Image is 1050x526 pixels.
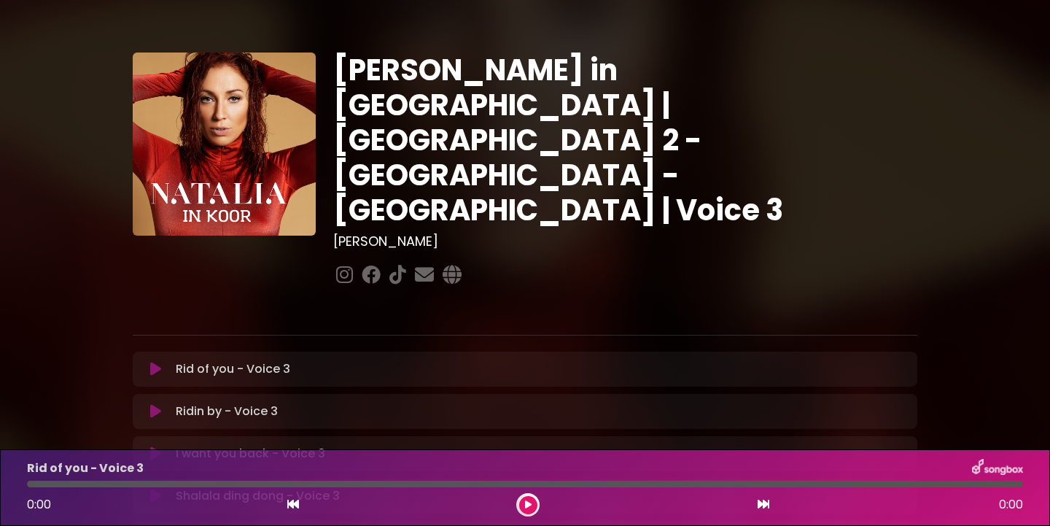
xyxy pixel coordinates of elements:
p: Rid of you - Voice 3 [176,360,290,378]
p: Ridin by - Voice 3 [176,403,278,420]
h3: [PERSON_NAME] [333,233,917,250]
span: 0:00 [27,496,51,513]
p: I want you back - Voice 3 [176,445,325,463]
img: songbox-logo-white.png [972,459,1023,478]
span: 0:00 [999,496,1023,514]
p: Rid of you - Voice 3 [27,460,144,477]
h1: [PERSON_NAME] in [GEOGRAPHIC_DATA] | [GEOGRAPHIC_DATA] 2 - [GEOGRAPHIC_DATA] - [GEOGRAPHIC_DATA] ... [333,53,917,228]
img: YTVS25JmS9CLUqXqkEhs [133,53,316,236]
